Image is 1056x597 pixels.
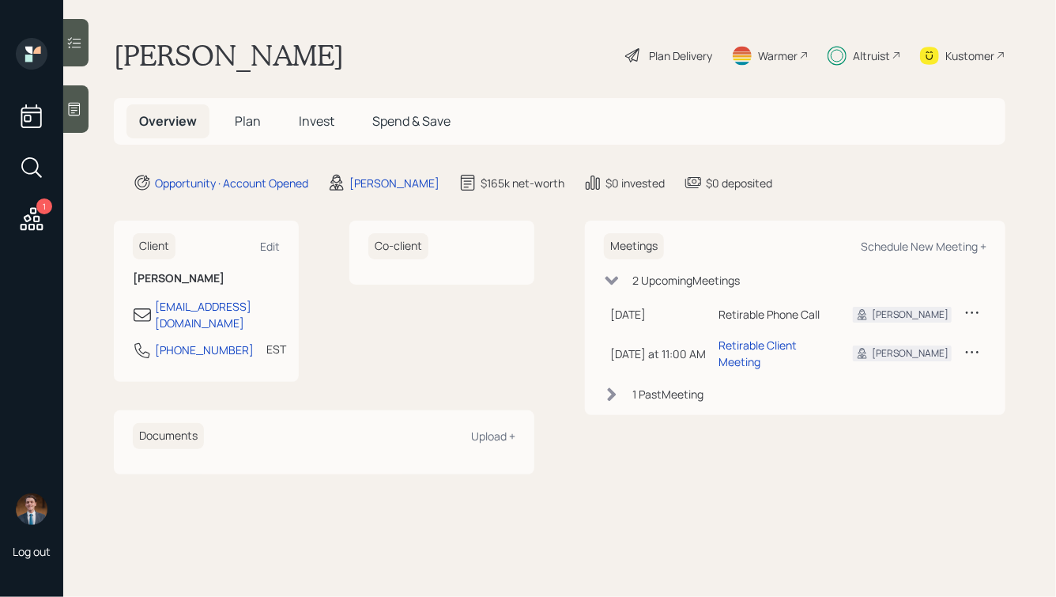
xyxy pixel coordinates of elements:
h6: Co-client [368,233,428,259]
div: Plan Delivery [649,47,712,64]
div: Opportunity · Account Opened [155,175,308,191]
h6: Client [133,233,175,259]
div: 1 Past Meeting [632,386,703,402]
h6: Documents [133,423,204,449]
div: Schedule New Meeting + [861,239,986,254]
div: Altruist [853,47,890,64]
div: [PERSON_NAME] [349,175,439,191]
h1: [PERSON_NAME] [114,38,344,73]
div: [PHONE_NUMBER] [155,342,254,358]
span: Invest [299,112,334,130]
span: Overview [139,112,197,130]
div: Log out [13,544,51,559]
div: Edit [260,239,280,254]
div: [PERSON_NAME] [872,346,949,361]
h6: Meetings [604,233,664,259]
div: $0 deposited [706,175,772,191]
div: Warmer [758,47,798,64]
div: $165k net-worth [481,175,564,191]
span: Plan [235,112,261,130]
h6: [PERSON_NAME] [133,272,280,285]
div: Upload + [471,429,515,444]
div: [EMAIL_ADDRESS][DOMAIN_NAME] [155,298,280,331]
span: Spend & Save [372,112,451,130]
div: EST [266,341,286,357]
div: [DATE] at 11:00 AM [610,346,706,362]
div: Kustomer [945,47,994,64]
div: 2 Upcoming Meeting s [632,272,740,289]
div: Retirable Phone Call [718,306,828,323]
img: hunter_neumayer.jpg [16,493,47,525]
div: [PERSON_NAME] [872,308,949,322]
div: $0 invested [605,175,665,191]
div: Retirable Client Meeting [718,337,828,370]
div: [DATE] [610,306,706,323]
div: 1 [36,198,52,214]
